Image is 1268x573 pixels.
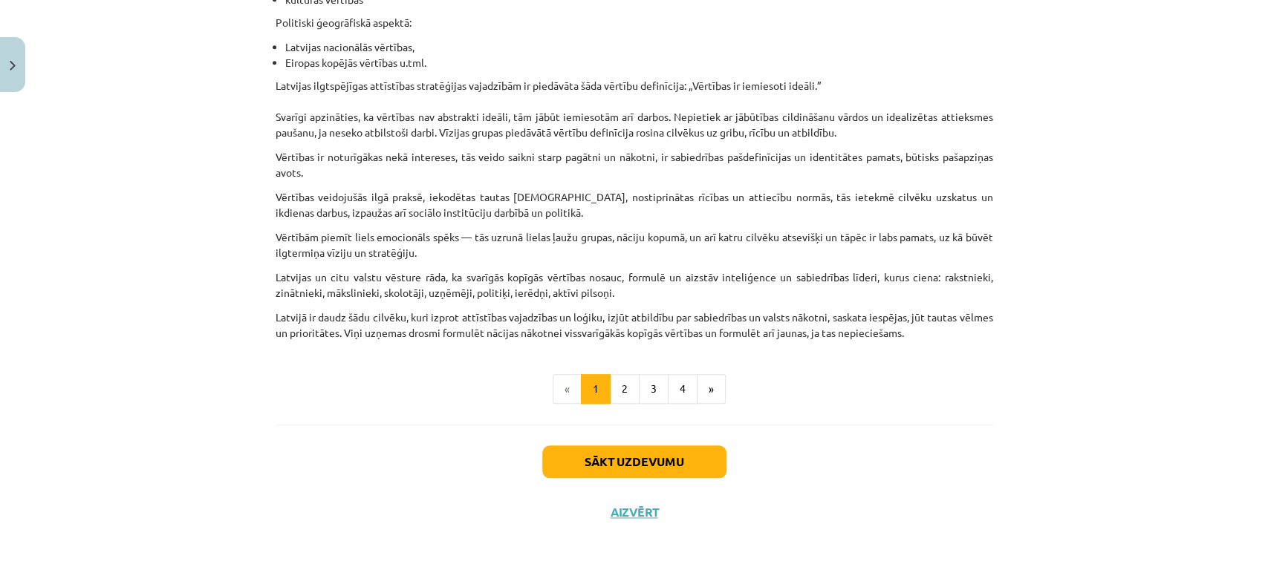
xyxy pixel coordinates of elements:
img: icon-close-lesson-0947bae3869378f0d4975bcd49f059093ad1ed9edebbc8119c70593378902aed.svg [10,61,16,71]
li: Latvijas nacionālās vērtības, [285,39,993,55]
button: 4 [668,374,698,404]
button: 3 [639,374,669,404]
button: 2 [610,374,640,404]
button: Sākt uzdevumu [542,445,726,478]
li: Eiropas kopējās vērtības u.tml. [285,55,993,71]
p: Latvijas ilgtspējīgas attīstības stratēģijas vajadzībām ir piedāvāta šāda vērtību definīcija: „Vē... [276,78,993,140]
button: Aizvērt [606,505,663,520]
nav: Page navigation example [276,374,993,404]
p: Vērtības ir noturīgākas nekā intereses, tās veido saikni starp pagātni un nākotni, ir sabiedrības... [276,149,993,180]
button: » [697,374,726,404]
p: Vērtībām piemīt liels emocionāls spēks — tās uzrunā lielas ļaužu grupas, nāciju kopumā, un arī ka... [276,229,993,261]
p: Latvijā ir daudz šādu cilvēku, kuri izprot attīstības vajadzības un loģiku, izjūt atbildību par s... [276,310,993,341]
button: 1 [581,374,611,404]
p: Vērtības veidojušās ilgā praksē, iekodētas tautas [DEMOGRAPHIC_DATA], nostiprinātas rīcības un at... [276,189,993,220]
p: Latvijas un citu valstu vēsture rāda, ka svarīgās kopīgās vērtības nosauc, formulē un aizstāv int... [276,269,993,301]
p: Politiski ģeogrāfiskā aspektā: [276,15,993,30]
